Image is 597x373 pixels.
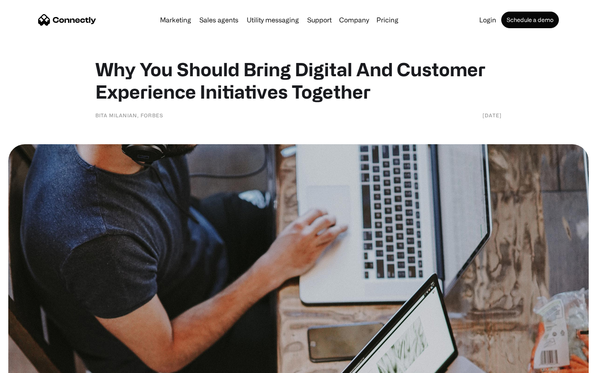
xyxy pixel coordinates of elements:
[95,111,163,119] div: Bita Milanian, Forbes
[243,17,302,23] a: Utility messaging
[157,17,194,23] a: Marketing
[483,111,502,119] div: [DATE]
[196,17,242,23] a: Sales agents
[8,358,50,370] aside: Language selected: English
[304,17,335,23] a: Support
[501,12,559,28] a: Schedule a demo
[373,17,402,23] a: Pricing
[476,17,500,23] a: Login
[95,58,502,103] h1: Why You Should Bring Digital And Customer Experience Initiatives Together
[17,358,50,370] ul: Language list
[339,14,369,26] div: Company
